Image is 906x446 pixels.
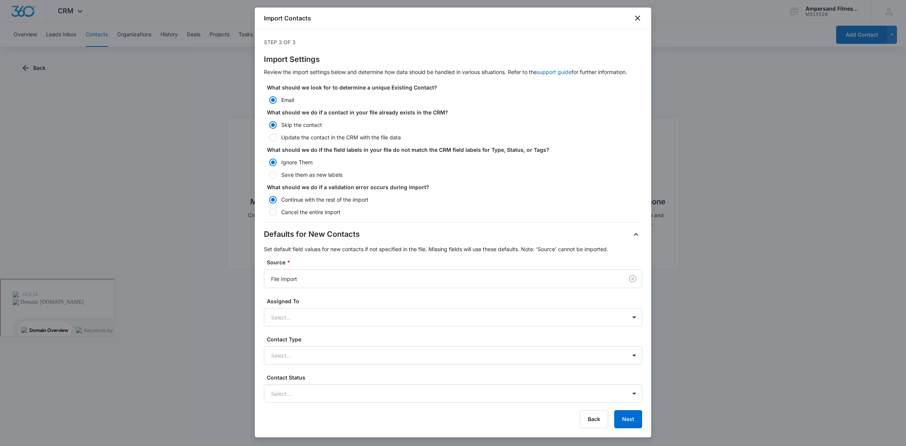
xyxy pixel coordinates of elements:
[267,297,645,305] label: Assigned To
[267,183,645,191] label: What should we do if a validation error occurs during import?
[264,54,642,65] h1: Import Settings
[264,171,642,179] label: Save them as new labels
[29,48,68,53] div: Domain Overview
[264,68,642,76] p: Review the import settings below and determine how data should be handled in various situations. ...
[267,146,645,154] label: What should we do if the field labels in your file do not match the CRM field labels for Type, St...
[20,20,83,26] div: Domain: [DOMAIN_NAME]
[627,273,639,285] button: Clear
[75,48,81,54] img: tab_keywords_by_traffic_grey.svg
[537,69,572,75] a: support guide
[264,228,360,241] h2: Defaults for New Contacts
[12,20,18,26] img: website_grey.svg
[83,48,127,53] div: Keywords by Traffic
[264,96,642,104] label: Email
[267,83,645,91] label: What should we look for to determine a unique Existing Contact?
[264,245,642,253] p: Set default field values for new contacts if not specified in the file. Missing fields will use t...
[267,258,645,266] label: Source
[20,48,26,54] img: tab_domain_overview_orange.svg
[264,38,642,46] p: Step 3 of 3
[264,196,642,204] label: Continue with the rest of the import
[267,108,645,116] label: What should we do if a contact in your file already exists in the CRM?
[12,12,18,18] img: logo_orange.svg
[580,410,608,428] button: Back
[633,14,642,23] button: close
[267,373,645,381] label: Contact Status
[264,14,311,23] h1: Import Contacts
[267,335,645,343] label: Contact Type
[264,133,642,141] label: Update the contact in the CRM with the file data
[264,158,642,166] label: Ignore Them
[614,410,642,428] button: Next
[264,208,642,216] label: Cancel the entire import
[264,121,642,129] label: Skip the contact
[21,12,37,18] div: v 4.0.24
